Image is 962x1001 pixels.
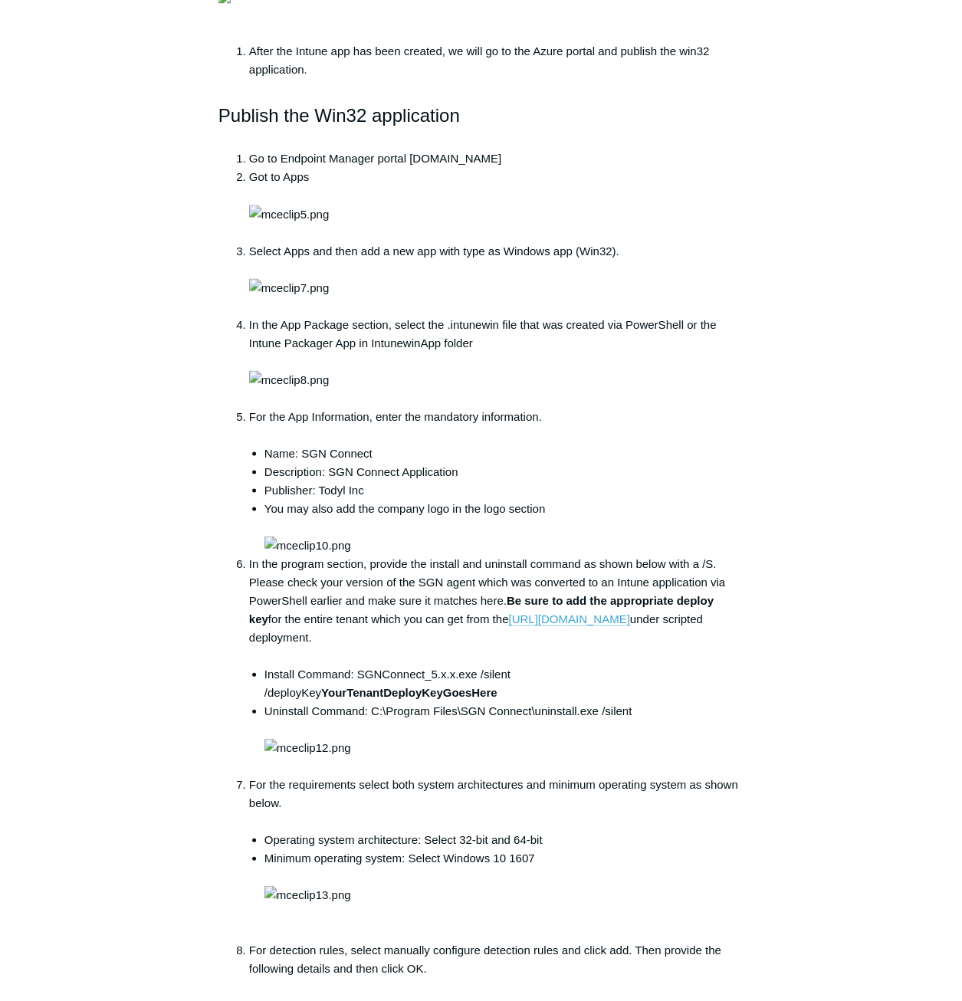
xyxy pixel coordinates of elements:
[264,444,744,462] li: Name: SGN Connect
[264,885,351,904] img: mceclip13.png
[264,848,744,940] li: Minimum operating system: Select Windows 10 1607
[508,612,629,625] a: [URL][DOMAIN_NAME]
[249,168,744,241] li: Got to Apps
[264,665,744,701] li: Install Command: SGNConnect_5.x.x.exe /silent /deployKey
[249,593,714,625] strong: Be sure to add the appropriate deploy key
[264,738,351,756] img: mceclip12.png
[249,775,744,940] li: For the requirements select both system architectures and minimum operating system as shown below.
[264,499,744,554] li: You may also add the company logo in the logo section
[249,407,744,554] li: For the App Information, enter the mandatory information.
[218,105,460,126] span: Publish the Win32 application
[249,315,744,407] li: In the App Package section, select the .intunewin file that was created via PowerShell or the Int...
[249,278,329,297] img: mceclip7.png
[264,481,744,499] li: Publisher: Todyl Inc
[264,462,744,481] li: Description: SGN Connect Application
[264,536,351,554] img: mceclip10.png
[264,830,744,848] li: Operating system architecture: Select 32-bit and 64-bit
[321,685,497,698] strong: YourTenantDeployKeyGoesHere
[249,149,744,168] li: Go to Endpoint Manager portal [DOMAIN_NAME]
[249,554,744,775] li: In the program section, provide the install and uninstall command as shown below with a /S. Pleas...
[249,241,744,315] li: Select Apps and then add a new app with type as Windows app (Win32).
[249,205,329,223] img: mceclip5.png
[249,42,744,79] li: After the Intune app has been created, we will go to the Azure portal and publish the win32 appli...
[264,701,744,775] li: Uninstall Command: C:\Program Files\SGN Connect\uninstall.exe /silent
[249,370,329,389] img: mceclip8.png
